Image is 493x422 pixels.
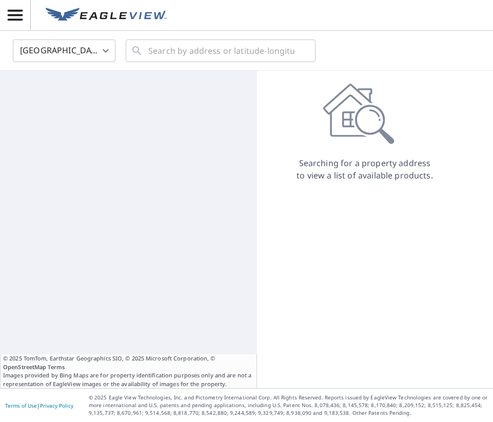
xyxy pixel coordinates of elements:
a: Privacy Policy [40,402,73,409]
a: OpenStreetMap [3,363,46,371]
span: © 2025 TomTom, Earthstar Geographics SIO, © 2025 Microsoft Corporation, © [3,354,254,371]
a: Terms [48,363,65,371]
p: Searching for a property address to view a list of available products. [296,157,433,182]
p: © 2025 Eagle View Technologies, Inc. and Pictometry International Corp. All Rights Reserved. Repo... [89,394,488,417]
p: | [5,403,73,409]
div: [GEOGRAPHIC_DATA] [13,36,115,65]
a: Terms of Use [5,402,37,409]
img: EV Logo [46,8,167,23]
input: Search by address or latitude-longitude [148,36,294,65]
a: EV Logo [40,2,173,29]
